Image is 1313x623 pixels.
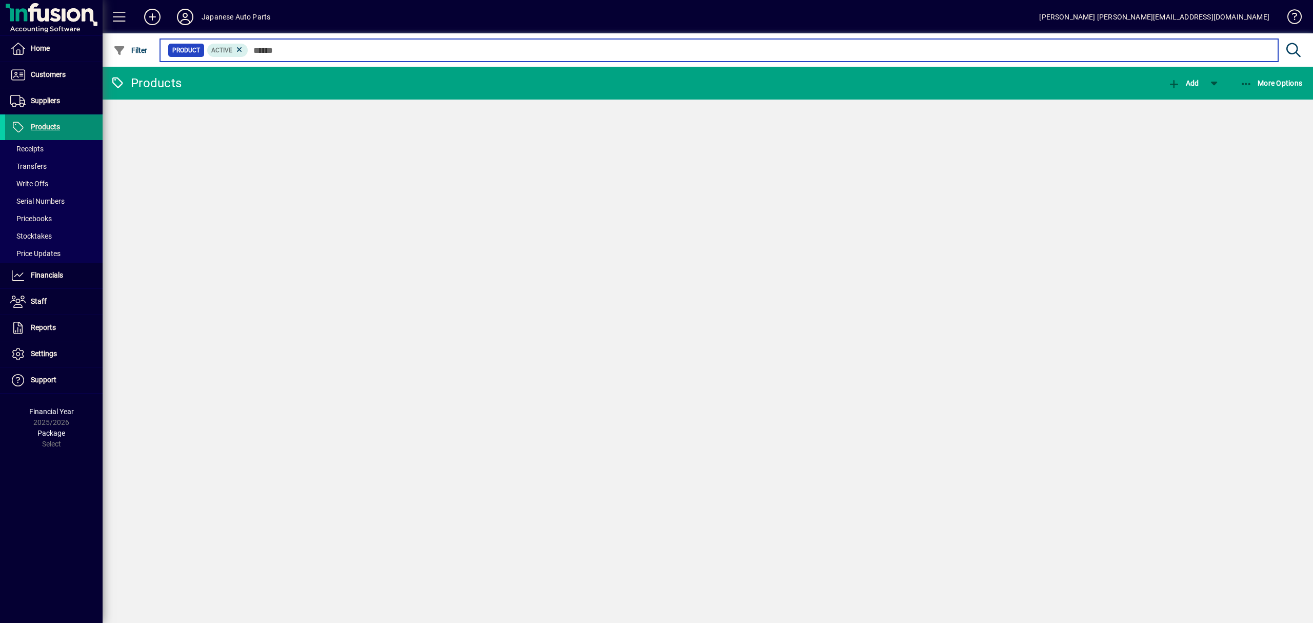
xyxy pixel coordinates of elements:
a: Write Offs [5,175,103,192]
div: Japanese Auto Parts [202,9,270,25]
span: Package [37,429,65,437]
a: Serial Numbers [5,192,103,210]
span: Stocktakes [10,232,52,240]
span: Pricebooks [10,215,52,223]
a: Pricebooks [5,210,103,227]
a: Reports [5,315,103,341]
a: Customers [5,62,103,88]
button: Add [1165,74,1201,92]
div: [PERSON_NAME] [PERSON_NAME][EMAIL_ADDRESS][DOMAIN_NAME] [1039,9,1269,25]
button: Filter [111,41,150,60]
span: Products [31,123,60,131]
span: Reports [31,323,56,332]
a: Support [5,367,103,393]
span: Filter [113,46,148,54]
button: Profile [169,8,202,26]
mat-chip: Activation Status: Active [207,44,248,57]
button: Add [136,8,169,26]
span: Financials [31,271,63,279]
a: Transfers [5,158,103,175]
span: Transfers [10,162,47,170]
span: Suppliers [31,96,60,105]
a: Stocktakes [5,227,103,245]
a: Knowledge Base [1280,2,1300,35]
span: Product [172,45,200,55]
span: Serial Numbers [10,197,65,205]
span: Price Updates [10,249,61,258]
span: Add [1168,79,1199,87]
span: Staff [31,297,47,305]
a: Receipts [5,140,103,158]
a: Staff [5,289,103,315]
a: Settings [5,341,103,367]
button: More Options [1238,74,1305,92]
div: Products [110,75,182,91]
span: Financial Year [29,407,74,416]
a: Price Updates [5,245,103,262]
a: Suppliers [5,88,103,114]
a: Home [5,36,103,62]
span: More Options [1240,79,1303,87]
span: Receipts [10,145,44,153]
span: Settings [31,349,57,358]
span: Support [31,376,56,384]
span: Active [211,47,232,54]
span: Home [31,44,50,52]
span: Write Offs [10,180,48,188]
a: Financials [5,263,103,288]
span: Customers [31,70,66,79]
